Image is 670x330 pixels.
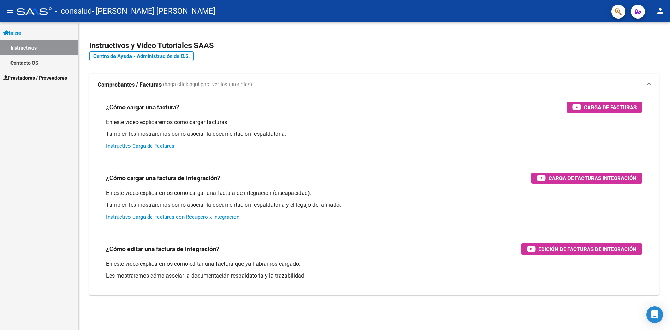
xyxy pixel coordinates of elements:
span: Edición de Facturas de integración [538,245,636,254]
p: En este video explicaremos cómo cargar facturas. [106,118,642,126]
mat-icon: person [656,7,664,15]
span: Carga de Facturas Integración [549,174,636,183]
a: Instructivo Carga de Facturas con Recupero x Integración [106,214,239,220]
button: Carga de Facturas [567,102,642,113]
span: (haga click aquí para ver los tutoriales) [163,81,252,89]
a: Centro de Ayuda - Administración de O.S. [89,51,194,61]
mat-expansion-panel-header: Comprobantes / Facturas (haga click aquí para ver los tutoriales) [89,74,659,96]
span: - consalud [55,3,92,19]
h3: ¿Cómo cargar una factura de integración? [106,173,221,183]
span: Inicio [3,29,21,37]
span: - [PERSON_NAME] [PERSON_NAME] [92,3,215,19]
p: También les mostraremos cómo asociar la documentación respaldatoria y el legajo del afiliado. [106,201,642,209]
p: Les mostraremos cómo asociar la documentación respaldatoria y la trazabilidad. [106,272,642,280]
p: También les mostraremos cómo asociar la documentación respaldatoria. [106,130,642,138]
div: Comprobantes / Facturas (haga click aquí para ver los tutoriales) [89,96,659,295]
span: Carga de Facturas [584,103,636,112]
p: En este video explicaremos cómo cargar una factura de integración (discapacidad). [106,189,642,197]
p: En este video explicaremos cómo editar una factura que ya habíamos cargado. [106,260,642,268]
strong: Comprobantes / Facturas [98,81,162,89]
span: Prestadores / Proveedores [3,74,67,82]
h3: ¿Cómo editar una factura de integración? [106,244,219,254]
a: Instructivo Carga de Facturas [106,143,174,149]
div: Open Intercom Messenger [646,306,663,323]
mat-icon: menu [6,7,14,15]
h3: ¿Cómo cargar una factura? [106,102,179,112]
button: Carga de Facturas Integración [531,173,642,184]
button: Edición de Facturas de integración [521,243,642,255]
h2: Instructivos y Video Tutoriales SAAS [89,39,659,52]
